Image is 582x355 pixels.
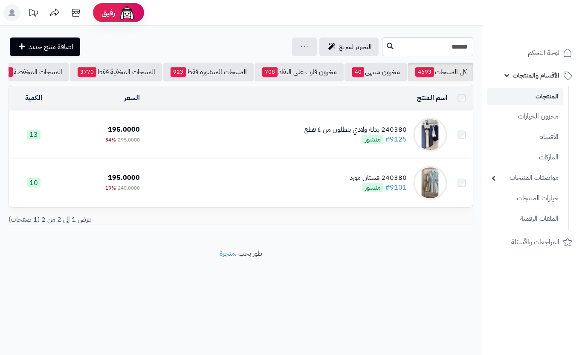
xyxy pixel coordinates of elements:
[70,63,162,81] a: المنتجات المخفية فقط3770
[408,63,473,81] a: كل المنتجات4693
[119,4,136,21] img: ai-face.png
[487,189,563,208] a: خيارات المنتجات
[352,67,364,77] span: 40
[108,173,140,183] span: 195.0000
[118,136,140,144] span: 295.0000
[415,67,434,77] span: 4693
[105,184,116,192] span: 19%
[10,38,80,56] a: اضافة منتج جديد
[255,63,344,81] a: مخزون قارب على النفاذ708
[262,67,278,77] span: 708
[171,67,186,77] span: 923
[487,43,577,63] a: لوحة التحكم
[487,232,577,252] a: المراجعات والأسئلة
[2,215,241,225] div: عرض 1 إلى 2 من 2 (1 صفحات)
[101,8,115,18] span: رفيق
[385,182,407,193] a: #9101
[513,69,559,81] span: الأقسام والمنتجات
[118,184,140,192] span: 240.0000
[23,4,44,23] a: تحديثات المنصة
[339,42,372,52] span: التحرير لسريع
[487,107,563,126] a: مخزون الخيارات
[487,210,563,228] a: الملفات الرقمية
[487,88,563,105] a: المنتجات
[220,248,235,259] a: متجرة
[413,118,447,152] img: 240380 بدلة ولادي بنطلون من ٤ قطع
[304,125,407,135] div: 240380 بدلة ولادي بنطلون من ٤ قطع
[124,93,140,103] a: السعر
[345,63,407,81] a: مخزون منتهي40
[78,67,96,77] span: 3770
[25,93,42,103] a: الكمية
[319,38,379,56] a: التحرير لسريع
[511,236,559,248] span: المراجعات والأسئلة
[413,166,447,200] img: 240380 فستان مورد
[487,148,563,167] a: الماركات
[362,135,383,144] span: منشور
[487,169,563,187] a: مواصفات المنتجات
[528,47,559,59] span: لوحة التحكم
[29,42,73,52] span: اضافة منتج جديد
[524,19,574,37] img: logo-2.png
[27,130,41,139] span: 13
[417,93,447,103] a: اسم المنتج
[108,124,140,135] span: 195.0000
[350,173,407,183] div: 240380 فستان مورد
[487,128,563,146] a: الأقسام
[362,183,383,192] span: منشور
[27,178,41,188] span: 10
[163,63,254,81] a: المنتجات المنشورة فقط923
[105,136,116,144] span: 34%
[385,134,407,144] a: #9125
